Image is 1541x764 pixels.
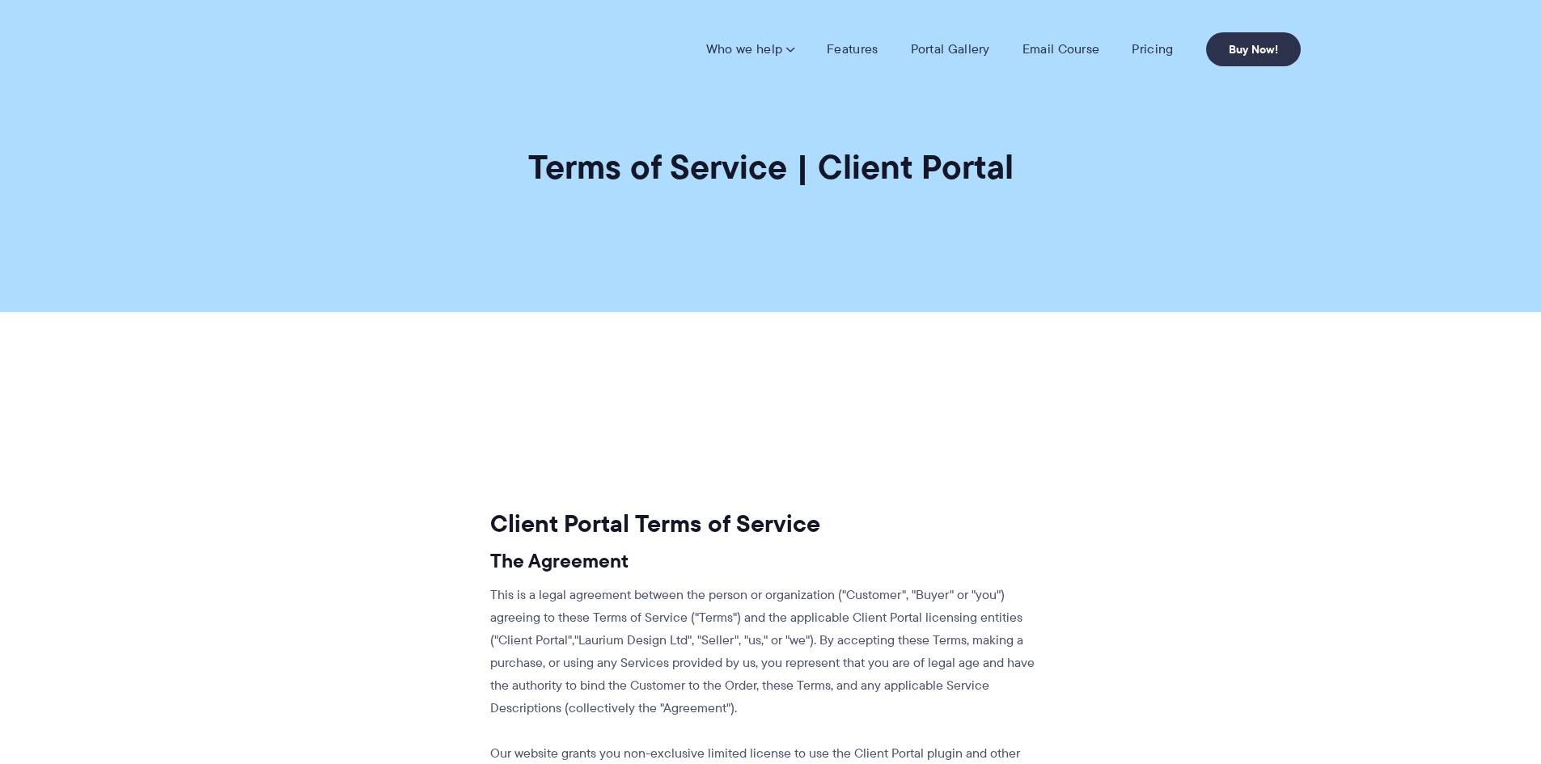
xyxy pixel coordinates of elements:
a: Buy Now! [1206,32,1301,66]
h1: Terms of Service | Client Portal [528,146,1014,188]
a: Pricing [1132,41,1173,57]
h2: Client Portal Terms of Service [490,509,1041,539]
a: Who we help [706,41,794,57]
p: This is a legal agreement between the person or organization ("Customer", "Buyer" or "you") agree... [490,584,1041,720]
h3: The Agreement [490,549,1041,573]
a: Features [827,41,878,57]
a: Email Course [1022,41,1100,57]
a: Portal Gallery [911,41,990,57]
